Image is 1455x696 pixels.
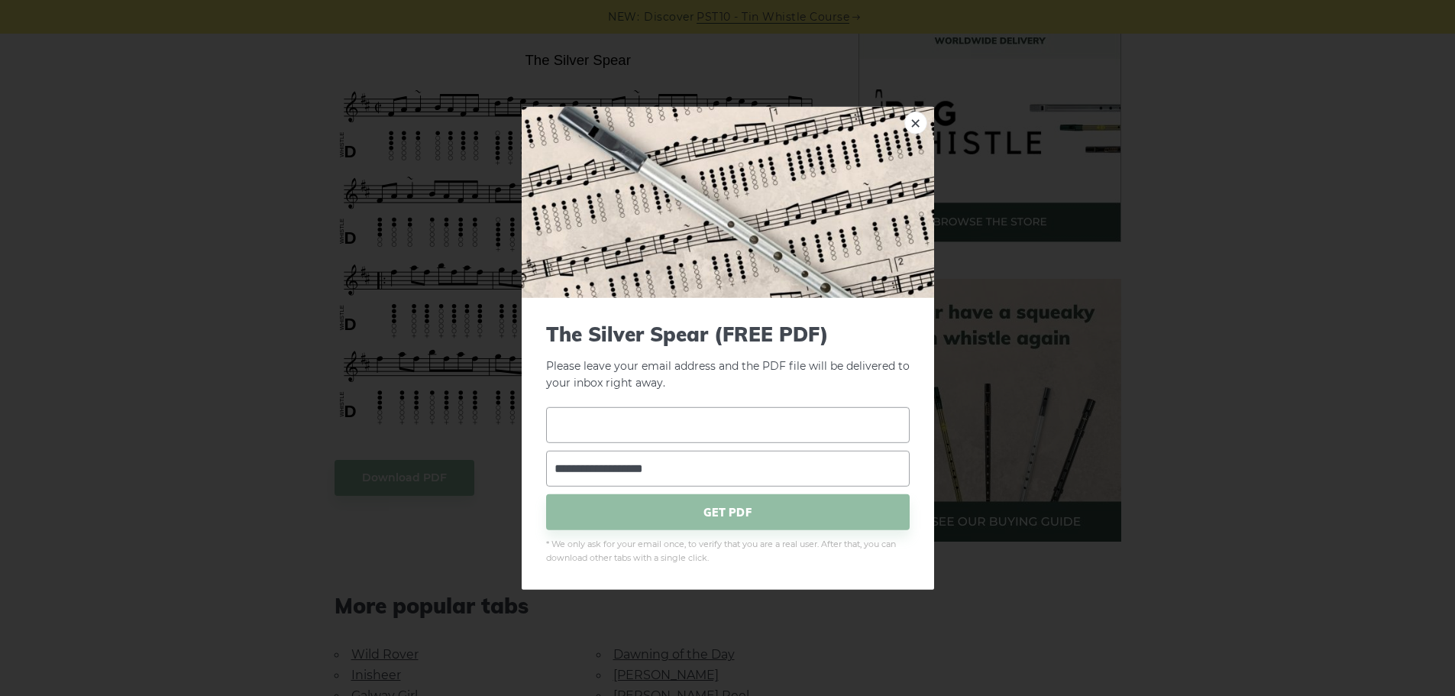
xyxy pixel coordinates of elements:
[546,538,910,565] span: * We only ask for your email once, to verify that you are a real user. After that, you can downlo...
[904,111,927,134] a: ×
[546,322,910,345] span: The Silver Spear (FREE PDF)
[546,494,910,530] span: GET PDF
[546,322,910,392] p: Please leave your email address and the PDF file will be delivered to your inbox right away.
[522,106,934,297] img: Tin Whistle Tab Preview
